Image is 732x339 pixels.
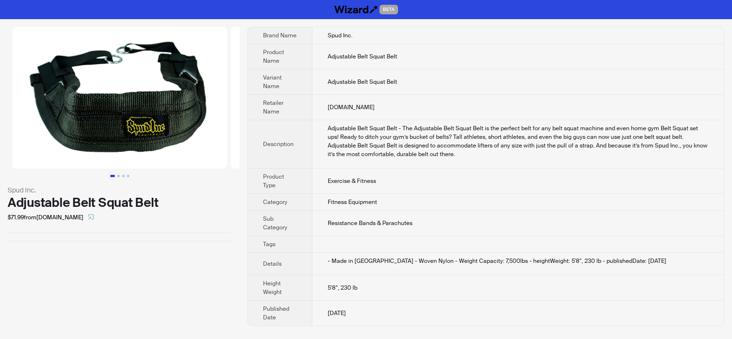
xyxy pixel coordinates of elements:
[117,175,120,177] button: Go to slide 2
[231,27,446,169] img: Adjustable Belt Squat Belt Adjustable Belt Squat Belt image 2
[263,48,284,65] span: Product Name
[328,103,375,111] span: [DOMAIN_NAME]
[8,195,232,210] div: Adjustable Belt Squat Belt
[122,175,125,177] button: Go to slide 3
[127,175,129,177] button: Go to slide 4
[263,305,289,321] span: Published Date
[263,260,282,268] span: Details
[88,214,94,220] span: select
[263,140,294,148] span: Description
[328,78,397,86] span: Adjustable Belt Squat Belt
[12,27,227,169] img: Adjustable Belt Squat Belt Adjustable Belt Squat Belt image 1
[263,173,284,189] span: Product Type
[263,74,282,90] span: Variant Name
[8,210,232,225] div: $71.99 from [DOMAIN_NAME]
[328,309,346,317] span: [DATE]
[379,5,398,14] span: BETA
[328,219,412,227] span: Resistance Bands & Parachutes
[110,175,115,177] button: Go to slide 1
[263,99,284,115] span: Retailer Name
[8,185,232,195] div: Spud Inc.
[328,32,353,39] span: Spud Inc.
[263,215,287,231] span: Sub Category
[328,198,377,206] span: Fitness Equipment
[263,198,287,206] span: Category
[263,240,275,248] span: Tags
[328,177,376,185] span: Exercise & Fitness
[328,284,357,292] span: 5'8", 230 lb
[328,53,397,60] span: Adjustable Belt Squat Belt
[263,32,297,39] span: Brand Name
[328,124,709,158] div: Adjustable Belt Squat Belt - The Adjustable Belt Squat Belt is the perfect belt for any belt squa...
[263,280,282,296] span: Height Weight
[328,257,709,265] div: - Made in America - Woven Nylon - Weight Capacity: 7,500lbs - heightWeight: 5'8", 230 lb - publis...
